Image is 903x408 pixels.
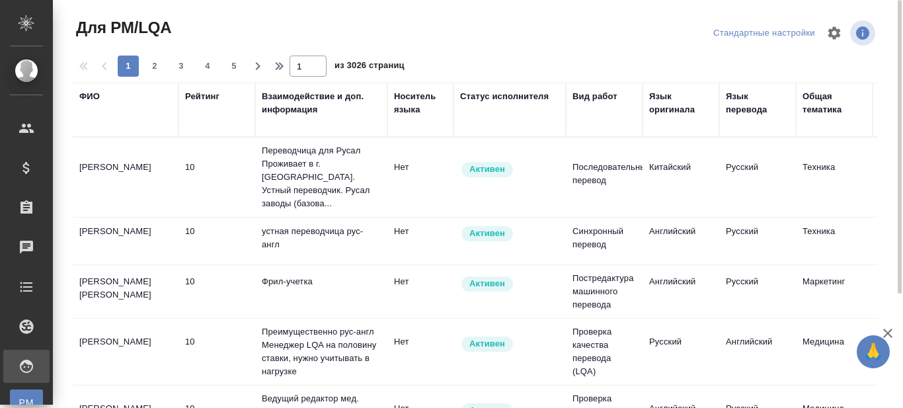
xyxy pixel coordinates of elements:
[171,56,192,77] button: 3
[572,90,617,103] div: Вид работ
[566,154,643,200] td: Последовательный перевод
[73,154,178,200] td: [PERSON_NAME]
[726,90,789,116] div: Язык перевода
[566,265,643,318] td: Постредактура машинного перевода
[719,268,796,315] td: Русский
[262,225,381,251] p: устная переводчица рус-англ
[469,277,505,290] p: Активен
[643,154,719,200] td: Китайский
[171,60,192,73] span: 3
[394,90,447,116] div: Носитель языка
[144,56,165,77] button: 2
[223,56,245,77] button: 5
[643,218,719,265] td: Английский
[185,225,249,238] div: перевод идеальный/почти идеальный. Ни редактор, ни корректор не нужен
[643,268,719,315] td: Английский
[79,90,100,103] div: ФИО
[262,275,381,288] p: Фрил-учетка
[566,319,643,385] td: Проверка качества перевода (LQA)
[387,268,453,315] td: Нет
[643,329,719,375] td: Русский
[223,60,245,73] span: 5
[710,23,818,44] div: split button
[469,163,505,176] p: Активен
[185,161,249,174] div: перевод идеальный/почти идеальный. Ни редактор, ни корректор не нужен
[460,161,559,179] div: Рядовой исполнитель: назначай с учетом рейтинга
[796,268,873,315] td: Маркетинг
[796,218,873,265] td: Техника
[857,335,890,368] button: 🙏
[185,275,249,288] div: перевод идеальный/почти идеальный. Ни редактор, ни корректор не нужен
[185,335,249,348] div: перевод идеальный/почти идеальный. Ни редактор, ни корректор не нужен
[387,329,453,375] td: Нет
[469,337,505,350] p: Активен
[850,20,878,46] span: Посмотреть информацию
[469,227,505,240] p: Активен
[73,17,171,38] span: Для PM/LQA
[262,90,381,116] div: Взаимодействие и доп. информация
[262,144,381,210] p: Переводчица для Русал Проживает в г. [GEOGRAPHIC_DATA]. Устный переводчик. Русал заводы (базова...
[387,154,453,200] td: Нет
[719,218,796,265] td: Русский
[73,268,178,315] td: [PERSON_NAME] [PERSON_NAME]
[862,338,884,366] span: 🙏
[185,90,219,103] div: Рейтинг
[197,56,218,77] button: 4
[197,60,218,73] span: 4
[719,154,796,200] td: Русский
[460,335,559,353] div: Рядовой исполнитель: назначай с учетом рейтинга
[566,218,643,265] td: Синхронный перевод
[460,90,549,103] div: Статус исполнителя
[803,90,866,116] div: Общая тематика
[262,325,381,378] p: Преимущественно рус-англ Менеджер LQA на половину ставки, нужно учитывать в нагрузке
[334,58,405,77] span: из 3026 страниц
[144,60,165,73] span: 2
[719,329,796,375] td: Английский
[649,90,713,116] div: Язык оригинала
[818,17,850,49] span: Настроить таблицу
[73,329,178,375] td: [PERSON_NAME]
[796,329,873,375] td: Медицина
[73,218,178,265] td: [PERSON_NAME]
[796,154,873,200] td: Техника
[387,218,453,265] td: Нет
[460,275,559,293] div: Рядовой исполнитель: назначай с учетом рейтинга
